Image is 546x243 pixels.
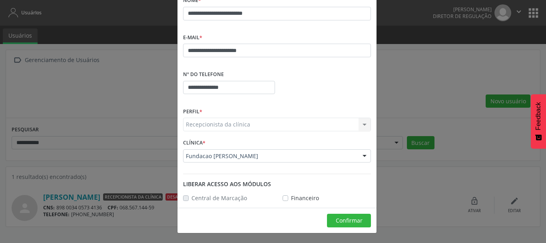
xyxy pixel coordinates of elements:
label: Financeiro [291,194,319,202]
label: Central de Marcação [191,194,247,202]
label: E-mail [183,32,202,44]
label: Perfil [183,105,202,118]
span: Confirmar [336,217,363,224]
label: Nº do Telefone [183,68,224,81]
button: Feedback - Mostrar pesquisa [531,94,546,149]
span: Feedback [535,102,542,130]
span: Fundacao [PERSON_NAME] [186,152,355,160]
button: Confirmar [327,214,371,227]
div: Liberar acesso aos módulos [183,180,371,188]
label: Clínica [183,137,205,149]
